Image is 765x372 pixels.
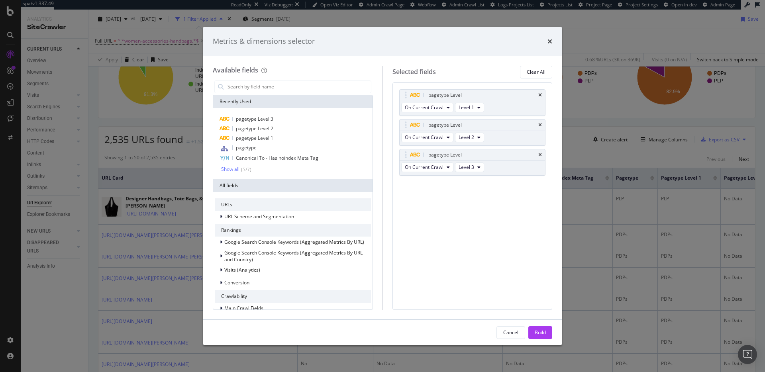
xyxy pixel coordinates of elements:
span: Canonical To - Has noindex Meta Tag [236,155,318,161]
button: Cancel [496,326,525,339]
span: pagetype Level 3 [236,116,273,122]
span: On Current Crawl [405,104,443,111]
span: Main Crawl Fields [224,305,263,311]
span: Level 3 [459,164,474,170]
div: times [538,123,542,127]
div: Clear All [527,69,545,75]
div: ( 5 / 7 ) [239,166,251,173]
span: Level 1 [459,104,474,111]
div: Selected fields [392,67,436,76]
button: On Current Crawl [401,163,453,172]
span: URL Scheme and Segmentation [224,213,294,220]
div: Cancel [503,329,518,336]
button: Clear All [520,66,552,78]
div: times [538,153,542,157]
span: On Current Crawl [405,164,443,170]
div: modal [203,27,562,345]
span: pagetype [236,144,257,151]
div: Crawlability [215,290,371,303]
div: pagetype LeveltimesOn Current CrawlLevel 2 [399,119,546,146]
span: Level 2 [459,134,474,141]
button: Level 3 [455,163,484,172]
div: Recently Used [213,95,373,108]
span: Conversion [224,279,249,286]
div: Open Intercom Messenger [738,345,757,364]
div: Available fields [213,66,258,74]
div: Rankings [215,224,371,237]
div: All fields [213,179,373,192]
span: pagetype Level 1 [236,135,273,141]
div: pagetype Level [428,151,462,159]
div: times [538,93,542,98]
div: pagetype LeveltimesOn Current CrawlLevel 3 [399,149,546,176]
span: Google Search Console Keywords (Aggregated Metrics By URL) [224,239,364,245]
button: Level 1 [455,103,484,112]
div: times [547,36,552,47]
input: Search by field name [227,81,371,93]
button: Build [528,326,552,339]
div: Build [535,329,546,336]
span: pagetype Level 2 [236,125,273,132]
button: On Current Crawl [401,103,453,112]
button: Level 2 [455,133,484,142]
div: pagetype Level [428,121,462,129]
div: pagetype Level [428,91,462,99]
div: URLs [215,198,371,211]
span: On Current Crawl [405,134,443,141]
div: Show all [221,166,239,172]
button: On Current Crawl [401,133,453,142]
span: Visits (Analytics) [224,266,260,273]
div: Metrics & dimensions selector [213,36,315,47]
div: pagetype LeveltimesOn Current CrawlLevel 1 [399,89,546,116]
span: Google Search Console Keywords (Aggregated Metrics By URL and Country) [224,249,363,263]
